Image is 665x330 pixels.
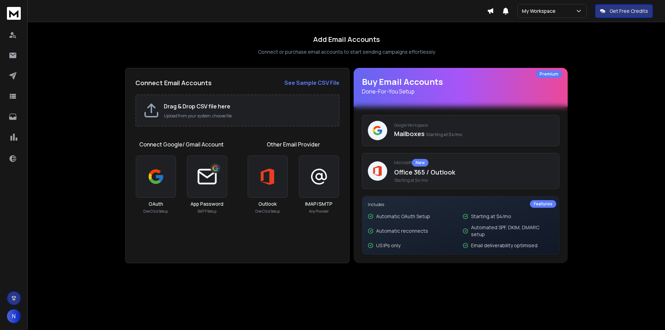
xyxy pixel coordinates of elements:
[394,167,553,177] p: Office 365 / Outlook
[394,129,553,139] p: Mailboxes
[164,113,332,119] p: Upload from your system, choose file
[595,4,653,18] button: Get Free Credits
[426,132,462,137] span: Starting at $4/mo
[471,213,511,220] p: Starting at $4/mo
[522,8,558,15] p: My Workspace
[267,140,320,149] h1: Other Email Provider
[255,209,280,214] p: One Click Setup
[530,200,556,208] div: Features
[376,228,428,234] p: Automatic reconnects
[610,8,648,15] p: Get Free Credits
[198,209,216,214] p: SMTP Setup
[362,76,559,96] h1: Buy Email Accounts
[284,79,339,87] a: See Sample CSV File
[362,87,559,96] p: Done-For-You Setup
[376,213,430,220] p: Automatic OAuth Setup
[394,123,553,128] p: Google Workspace
[313,35,380,44] h1: Add Email Accounts
[536,70,562,78] div: Premium
[139,140,224,149] h1: Connect Google/ Gmail Account
[143,209,168,214] p: One Click Setup
[7,309,21,323] button: N
[164,102,332,110] h2: Drag & Drop CSV file here
[394,159,553,167] p: Microsoft
[412,159,428,167] div: New
[135,78,212,88] h2: Connect Email Accounts
[471,242,538,249] p: Email deliverability optimised
[471,224,553,238] p: Automated SPF, DKIM, DMARC setup
[7,7,21,20] img: logo
[149,200,163,207] h3: OAuth
[368,202,553,207] p: Includes
[309,209,329,214] p: Any Provider
[305,200,332,207] h3: IMAP/SMTP
[394,178,553,183] span: Starting at $4/mo
[190,200,223,207] h3: App Password
[258,48,435,55] p: Connect or purchase email accounts to start sending campaigns effortlessly
[258,200,277,207] h3: Outlook
[376,242,400,249] p: US IPs only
